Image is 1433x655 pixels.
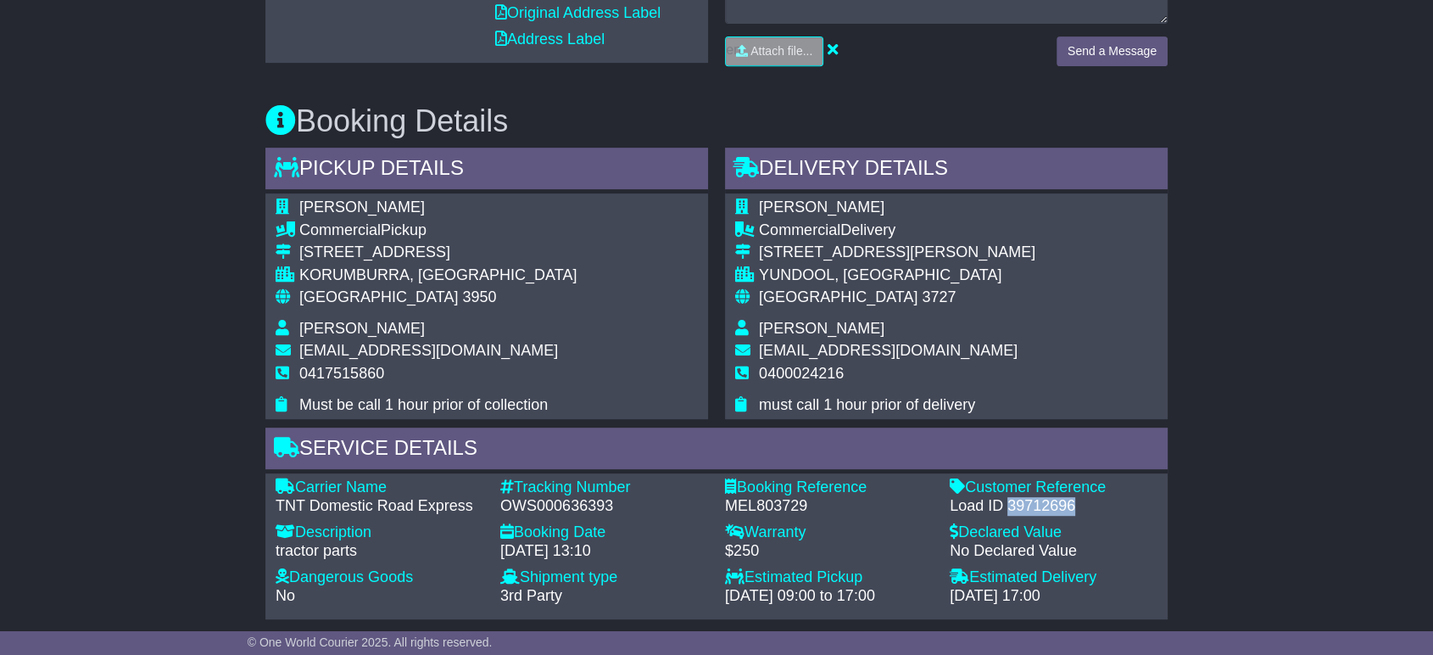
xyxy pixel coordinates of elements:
[759,288,917,305] span: [GEOGRAPHIC_DATA]
[922,288,956,305] span: 3727
[276,523,483,542] div: Description
[500,479,708,497] div: Tracking Number
[495,4,661,21] a: Original Address Label
[500,523,708,542] div: Booking Date
[950,479,1157,497] div: Customer Reference
[1057,36,1168,66] button: Send a Message
[759,221,840,238] span: Commercial
[299,221,381,238] span: Commercial
[299,199,425,216] span: [PERSON_NAME]
[759,342,1018,359] span: [EMAIL_ADDRESS][DOMAIN_NAME]
[495,31,605,48] a: Address Label
[265,148,708,193] div: Pickup Details
[759,365,844,382] span: 0400024216
[759,266,1035,285] div: YUNDOOL, [GEOGRAPHIC_DATA]
[248,635,493,649] span: © One World Courier 2025. All rights reserved.
[299,320,425,337] span: [PERSON_NAME]
[462,288,496,305] span: 3950
[950,587,1157,606] div: [DATE] 17:00
[276,479,483,497] div: Carrier Name
[276,497,483,516] div: TNT Domestic Road Express
[759,221,1035,240] div: Delivery
[500,587,562,604] span: 3rd Party
[500,568,708,587] div: Shipment type
[725,148,1168,193] div: Delivery Details
[299,221,577,240] div: Pickup
[299,396,548,413] span: Must be call 1 hour prior of collection
[759,320,884,337] span: [PERSON_NAME]
[950,497,1157,516] div: Load ID 39712696
[276,542,483,561] div: tractor parts
[276,568,483,587] div: Dangerous Goods
[725,587,933,606] div: [DATE] 09:00 to 17:00
[299,244,577,262] div: [STREET_ADDRESS]
[500,542,708,561] div: [DATE] 13:10
[265,104,1168,138] h3: Booking Details
[265,428,1168,473] div: Service Details
[950,523,1157,542] div: Declared Value
[725,479,933,497] div: Booking Reference
[759,244,1035,262] div: [STREET_ADDRESS][PERSON_NAME]
[759,199,884,216] span: [PERSON_NAME]
[725,523,933,542] div: Warranty
[299,266,577,285] div: KORUMBURRA, [GEOGRAPHIC_DATA]
[299,365,384,382] span: 0417515860
[725,568,933,587] div: Estimated Pickup
[950,542,1157,561] div: No Declared Value
[299,342,558,359] span: [EMAIL_ADDRESS][DOMAIN_NAME]
[759,396,975,413] span: must call 1 hour prior of delivery
[950,568,1157,587] div: Estimated Delivery
[725,542,933,561] div: $250
[725,497,933,516] div: MEL803729
[299,288,458,305] span: [GEOGRAPHIC_DATA]
[500,497,708,516] div: OWS000636393
[276,587,295,604] span: No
